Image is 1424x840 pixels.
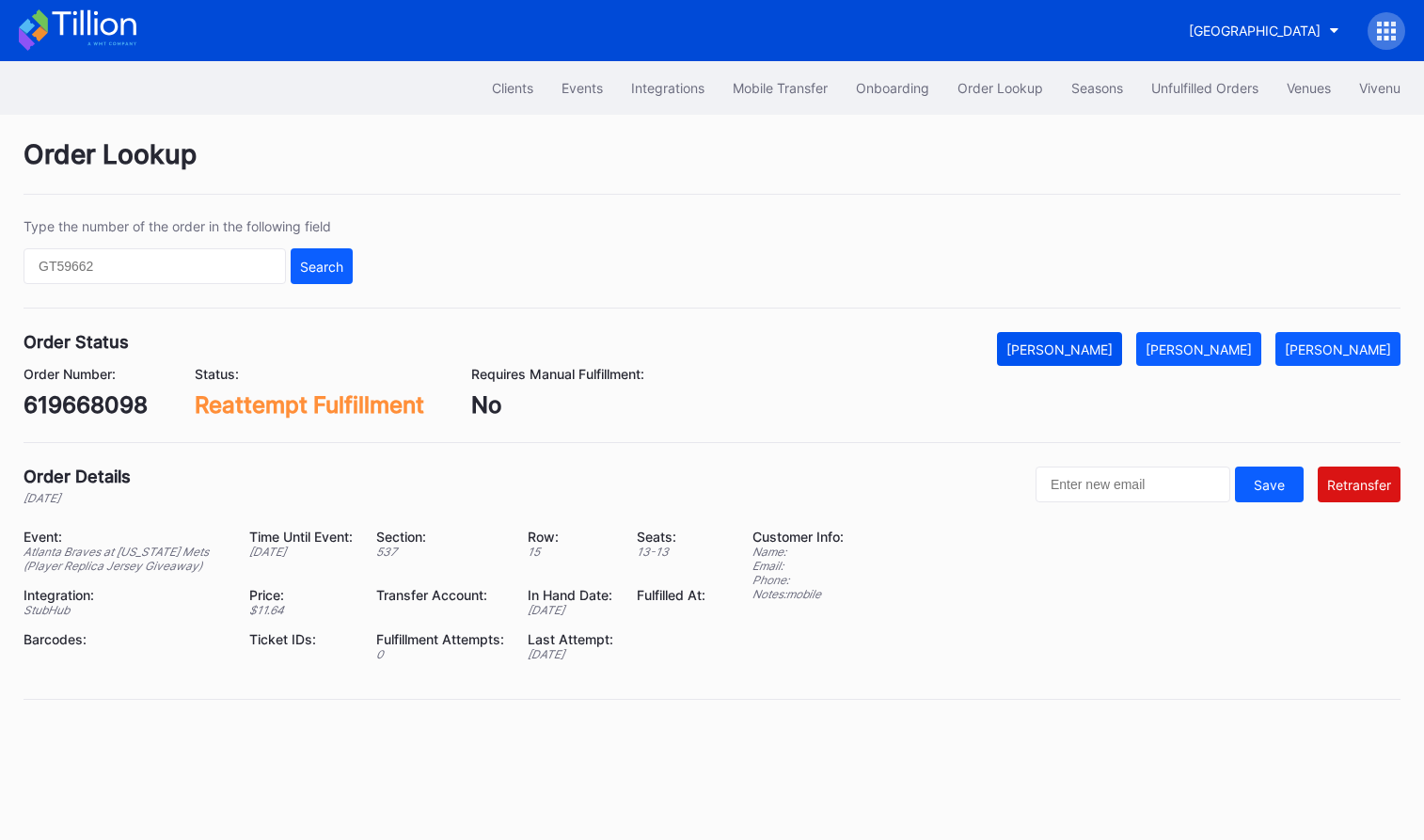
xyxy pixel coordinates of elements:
div: Order Status [24,332,129,352]
button: Venues [1273,71,1345,105]
div: Last Attempt: [528,631,613,647]
button: Save [1235,467,1304,502]
div: No [471,391,644,419]
button: Vivenu [1345,71,1415,105]
div: Transfer Account: [376,587,504,603]
button: Clients [478,71,547,105]
div: Fulfilled At: [637,587,705,603]
div: Status: [195,366,424,382]
div: Mobile Transfer [733,80,828,96]
div: $ 11.64 [249,603,353,617]
div: StubHub [24,603,226,617]
div: Row: [528,529,613,545]
div: Clients [492,80,533,96]
input: GT59662 [24,248,286,284]
div: 0 [376,647,504,661]
div: [PERSON_NAME] [1006,341,1113,357]
div: [DATE] [528,603,613,617]
div: Name: [752,545,844,559]
div: Unfulfilled Orders [1151,80,1258,96]
button: Events [547,71,617,105]
div: [DATE] [249,545,353,559]
div: Vivenu [1359,80,1400,96]
button: Order Lookup [943,71,1057,105]
button: [PERSON_NAME] [1136,332,1261,366]
div: Requires Manual Fulfillment: [471,366,644,382]
div: 619668098 [24,391,148,419]
div: [PERSON_NAME] [1146,341,1252,357]
div: Integrations [631,80,704,96]
div: Event: [24,529,226,545]
div: Save [1254,477,1285,493]
div: 13 - 13 [637,545,705,559]
div: Phone: [752,573,844,587]
input: Enter new email [1036,467,1230,502]
div: Fulfillment Attempts: [376,631,504,647]
div: Section: [376,529,504,545]
button: Onboarding [842,71,943,105]
div: Order Number: [24,366,148,382]
button: [PERSON_NAME] [1275,332,1400,366]
div: In Hand Date: [528,587,613,603]
div: [PERSON_NAME] [1285,341,1391,357]
button: Retransfer [1318,467,1400,502]
div: Ticket IDs: [249,631,353,647]
div: Seasons [1071,80,1123,96]
div: Onboarding [856,80,929,96]
div: Price: [249,587,353,603]
div: [DATE] [24,491,131,505]
div: Seats: [637,529,705,545]
button: Mobile Transfer [719,71,842,105]
button: Search [291,248,353,284]
div: Events [562,80,603,96]
div: 537 [376,545,504,559]
div: Notes: mobile [752,587,844,601]
button: [PERSON_NAME] [997,332,1122,366]
div: Time Until Event: [249,529,353,545]
div: 15 [528,545,613,559]
button: Unfulfilled Orders [1137,71,1273,105]
div: [DATE] [528,647,613,661]
div: Order Lookup [24,138,1400,195]
div: Integration: [24,587,226,603]
div: Type the number of the order in the following field [24,218,353,234]
div: Email: [752,559,844,573]
button: Integrations [617,71,719,105]
div: Reattempt Fulfillment [195,391,424,419]
div: [GEOGRAPHIC_DATA] [1189,23,1321,39]
div: Retransfer [1327,477,1391,493]
div: Barcodes: [24,631,226,647]
div: Atlanta Braves at [US_STATE] Mets (Player Replica Jersey Giveaway) [24,545,226,573]
button: Seasons [1057,71,1137,105]
div: Venues [1287,80,1331,96]
div: Customer Info: [752,529,844,545]
button: [GEOGRAPHIC_DATA] [1175,13,1353,48]
div: Order Details [24,467,131,486]
div: Order Lookup [957,80,1043,96]
div: Search [300,259,343,275]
